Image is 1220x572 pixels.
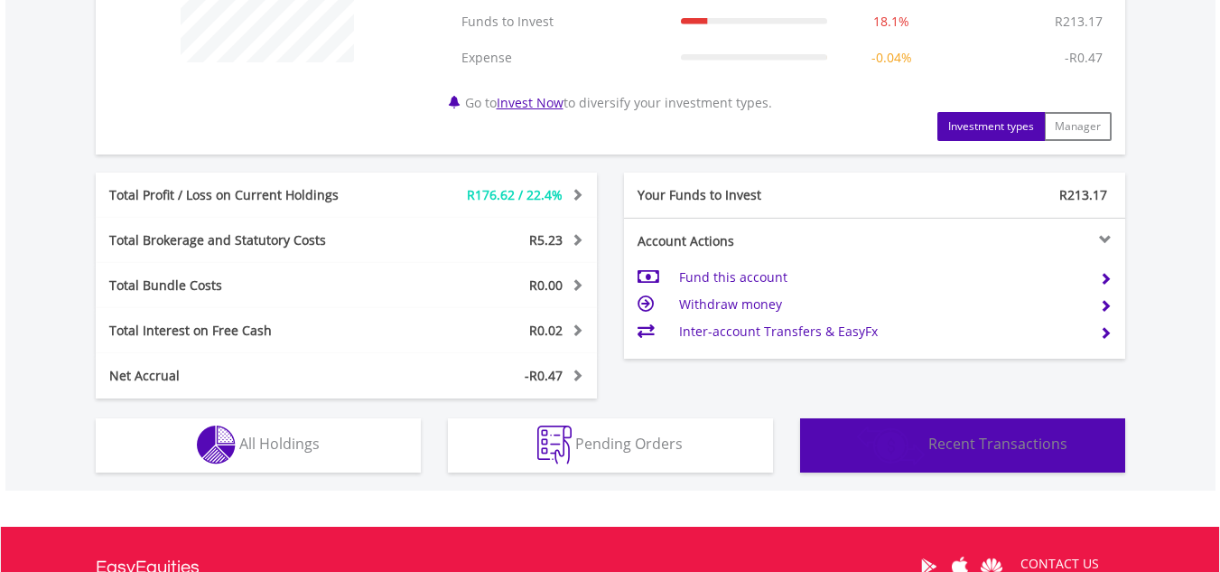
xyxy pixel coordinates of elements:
button: Investment types [937,112,1045,141]
td: Funds to Invest [452,4,672,40]
td: Inter-account Transfers & EasyFx [679,318,1085,345]
div: Total Bundle Costs [96,277,388,295]
span: R0.02 [529,322,563,339]
span: Recent Transactions [928,434,1067,454]
span: R5.23 [529,231,563,248]
td: Fund this account [679,264,1085,291]
a: Invest Now [497,94,563,111]
div: Net Accrual [96,367,388,385]
span: R0.00 [529,277,563,294]
span: R213.17 [1059,186,1107,203]
div: Total Interest on Free Cash [96,322,388,340]
img: holdings-wht.png [197,426,236,464]
div: Your Funds to Invest [624,186,875,204]
td: R213.17 [1046,4,1112,40]
img: transactions-zar-wht.png [857,426,925,465]
td: Withdraw money [679,291,1085,318]
button: Pending Orders [448,418,773,473]
span: R176.62 / 22.4% [467,186,563,203]
span: -R0.47 [525,367,563,384]
div: Total Profit / Loss on Current Holdings [96,186,388,204]
button: All Holdings [96,418,421,473]
td: -0.04% [836,40,946,76]
img: pending_instructions-wht.png [537,426,572,464]
td: -R0.47 [1056,40,1112,76]
button: Manager [1044,112,1112,141]
td: Expense [452,40,672,76]
button: Recent Transactions [800,418,1125,473]
span: Pending Orders [575,434,683,454]
div: Account Actions [624,232,875,250]
span: All Holdings [239,434,320,454]
td: 18.1% [836,4,946,40]
div: Total Brokerage and Statutory Costs [96,231,388,249]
